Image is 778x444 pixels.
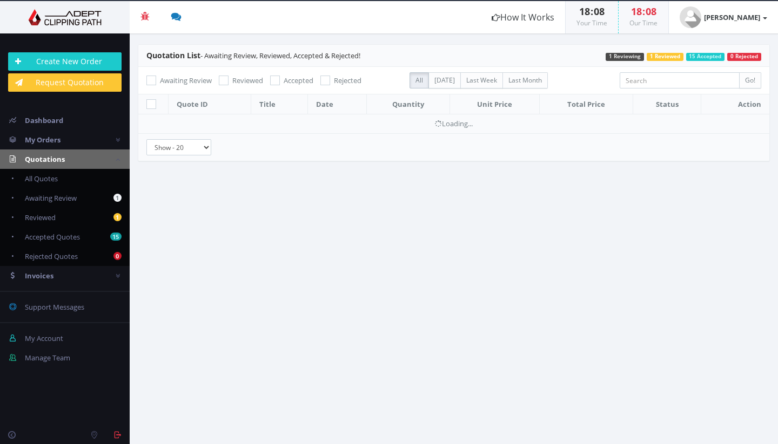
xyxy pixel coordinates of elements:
[308,94,366,114] th: Date
[25,115,63,125] span: Dashboard
[392,99,424,109] span: Quantity
[169,94,251,114] th: Quote ID
[25,302,84,312] span: Support Messages
[110,233,122,241] b: 15
[428,72,461,88] label: [DATE]
[477,99,512,109] span: Unit Price
[642,5,646,18] span: :
[138,114,769,133] td: Loading...
[25,353,70,363] span: Manage Team
[146,51,360,60] span: - Awaiting Review, Reviewed, Accepted & Rejected!
[160,76,212,85] span: Awaiting Review
[686,53,725,61] span: 15 Accepted
[647,53,683,61] span: 1 Reviewed
[25,135,61,145] span: My Orders
[410,72,429,88] label: All
[25,271,53,281] span: Invoices
[25,193,77,203] span: Awaiting Review
[25,333,63,343] span: My Account
[590,5,594,18] span: :
[232,76,263,85] span: Reviewed
[629,18,658,28] small: Our Time
[481,1,565,33] a: How It Works
[502,72,548,88] label: Last Month
[8,52,122,71] a: Create New Order
[25,174,58,183] span: All Quotes
[25,251,78,261] span: Rejected Quotes
[567,99,605,109] span: Total Price
[8,9,122,25] img: Adept Graphics
[8,73,122,92] a: Request Quotation
[701,94,769,114] th: Action
[727,53,761,61] span: 0 Rejected
[620,72,740,88] input: Search
[669,1,778,33] a: [PERSON_NAME]
[576,18,607,28] small: Your Time
[251,94,308,114] th: Title
[460,72,503,88] label: Last Week
[633,94,701,114] th: Status
[739,72,761,88] button: Go!
[113,252,122,260] b: 0
[704,12,760,22] strong: [PERSON_NAME]
[631,5,642,18] span: 18
[579,5,590,18] span: 18
[646,5,656,18] span: 08
[25,213,56,222] span: Reviewed
[25,232,80,242] span: Accepted Quotes
[334,76,361,85] span: Rejected
[113,213,122,221] b: 1
[680,6,701,28] img: user_default.jpg
[25,154,65,164] span: Quotations
[113,194,122,202] b: 1
[146,50,200,60] span: Quotation List
[594,5,605,18] span: 08
[606,53,644,61] span: 1 Reviewing
[284,76,313,85] span: Accepted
